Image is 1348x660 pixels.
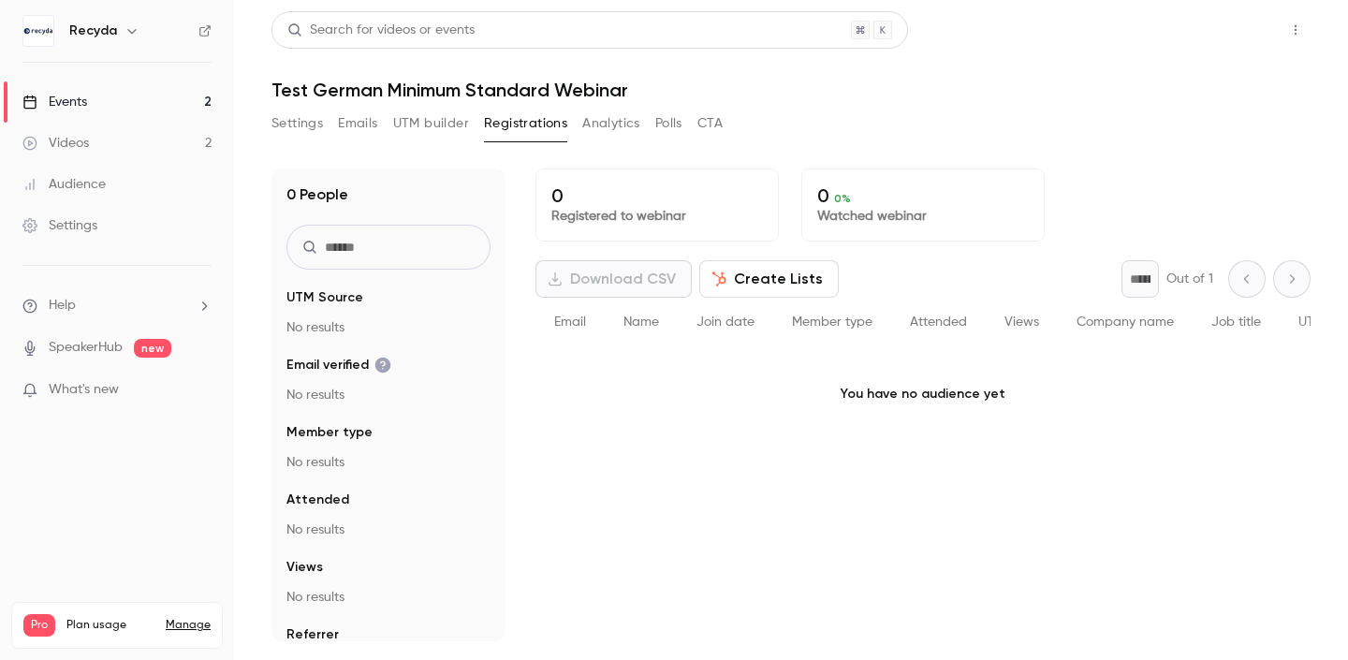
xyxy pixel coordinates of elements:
[189,382,212,399] iframe: Noticeable Trigger
[696,315,755,329] span: Join date
[49,380,119,400] span: What's new
[66,618,154,633] span: Plan usage
[22,216,97,235] div: Settings
[271,109,323,139] button: Settings
[134,339,171,358] span: new
[22,175,106,194] div: Audience
[554,315,586,329] span: Email
[1192,11,1266,49] button: Share
[22,134,89,153] div: Videos
[286,423,373,442] span: Member type
[655,109,682,139] button: Polls
[286,558,323,577] span: Views
[286,318,491,337] p: No results
[697,109,723,139] button: CTA
[582,109,640,139] button: Analytics
[23,614,55,637] span: Pro
[22,93,87,111] div: Events
[22,296,212,315] li: help-dropdown-opener
[286,183,348,206] h1: 0 People
[1211,315,1261,329] span: Job title
[271,79,1311,101] h1: Test German Minimum Standard Webinar
[817,184,1029,207] p: 0
[910,315,967,329] span: Attended
[338,109,377,139] button: Emails
[23,16,53,46] img: Recyda
[1077,315,1174,329] span: Company name
[286,491,349,509] span: Attended
[166,618,211,633] a: Manage
[286,288,363,307] span: UTM Source
[1004,315,1039,329] span: Views
[699,260,839,298] button: Create Lists
[817,207,1029,226] p: Watched webinar
[551,207,763,226] p: Registered to webinar
[286,625,339,644] span: Referrer
[286,386,491,404] p: No results
[49,338,123,358] a: SpeakerHub
[623,315,659,329] span: Name
[792,315,872,329] span: Member type
[834,192,851,205] span: 0 %
[286,453,491,472] p: No results
[286,521,491,539] p: No results
[69,22,117,40] h6: Recyda
[551,184,763,207] p: 0
[287,21,475,40] div: Search for videos or events
[49,296,76,315] span: Help
[286,356,391,374] span: Email verified
[1166,270,1213,288] p: Out of 1
[484,109,567,139] button: Registrations
[535,347,1311,441] p: You have no audience yet
[286,588,491,607] p: No results
[393,109,469,139] button: UTM builder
